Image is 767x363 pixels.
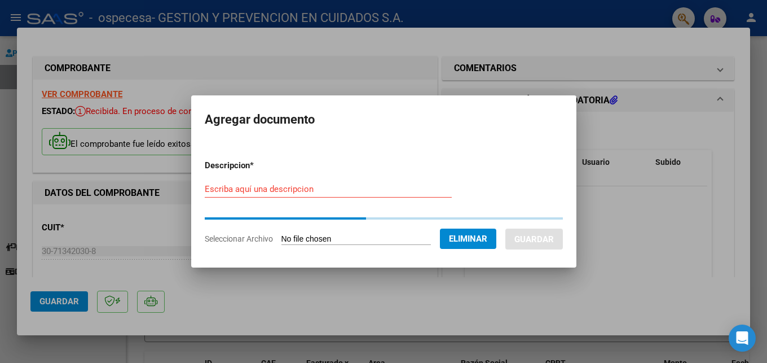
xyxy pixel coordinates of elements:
[514,234,554,244] span: Guardar
[440,229,496,249] button: Eliminar
[205,234,273,243] span: Seleccionar Archivo
[505,229,563,250] button: Guardar
[205,159,312,172] p: Descripcion
[729,325,756,352] div: Open Intercom Messenger
[205,109,563,130] h2: Agregar documento
[449,234,487,244] span: Eliminar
